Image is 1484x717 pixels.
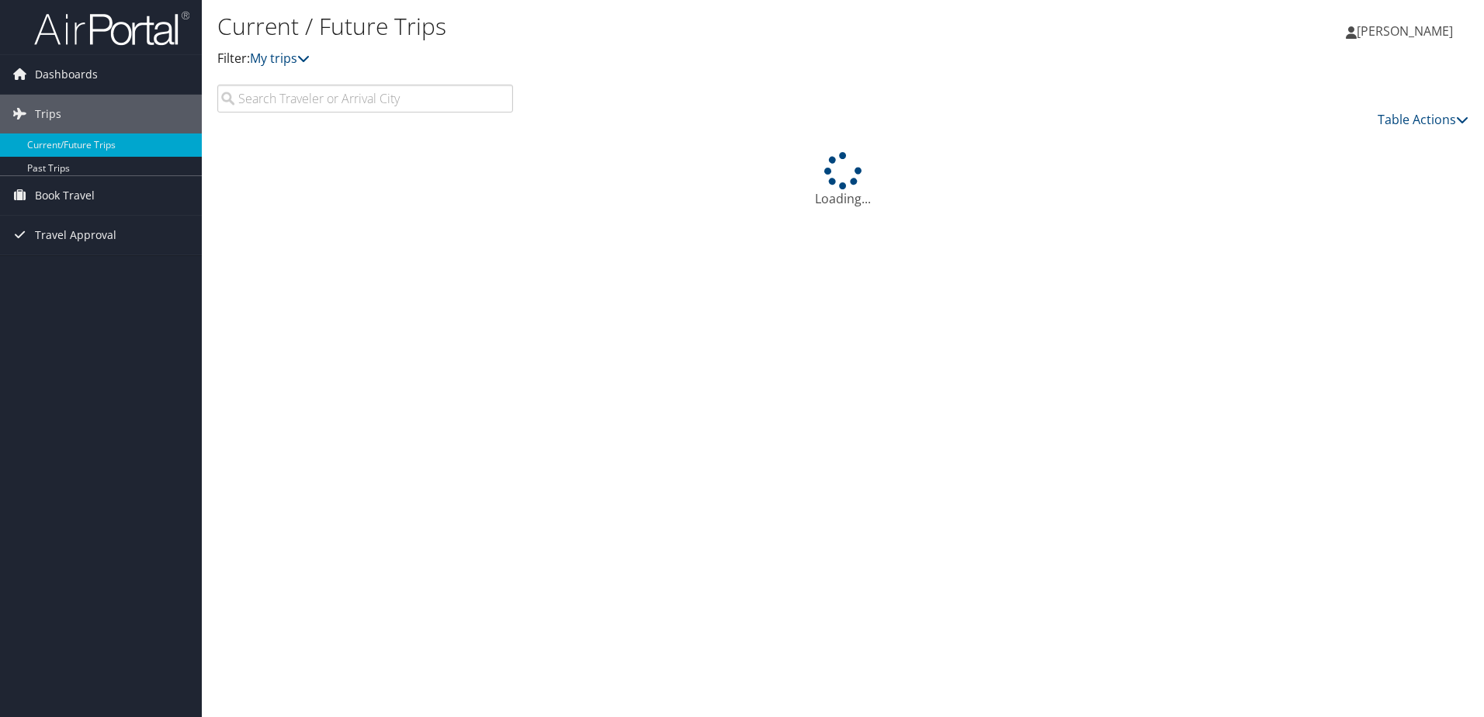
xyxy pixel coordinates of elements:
span: Travel Approval [35,216,116,255]
a: Table Actions [1378,111,1468,128]
img: airportal-logo.png [34,10,189,47]
span: [PERSON_NAME] [1357,23,1453,40]
a: My trips [250,50,310,67]
span: Dashboards [35,55,98,94]
div: Loading... [217,152,1468,208]
input: Search Traveler or Arrival City [217,85,513,113]
span: Book Travel [35,176,95,215]
span: Trips [35,95,61,133]
p: Filter: [217,49,1052,69]
h1: Current / Future Trips [217,10,1052,43]
a: [PERSON_NAME] [1346,8,1468,54]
